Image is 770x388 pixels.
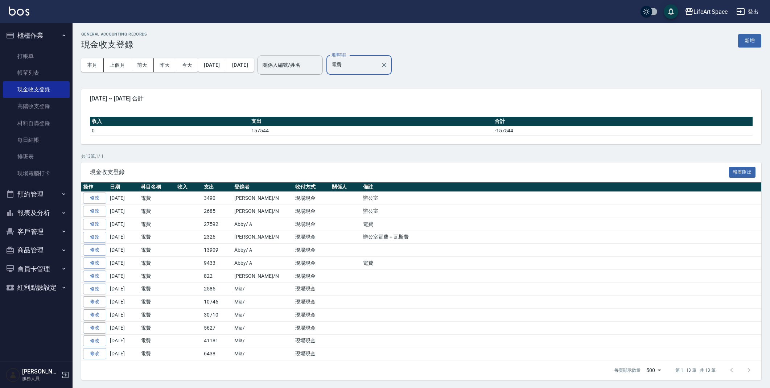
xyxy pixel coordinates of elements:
a: 每日結帳 [3,132,70,148]
td: 電費 [139,334,176,347]
a: 修改 [83,244,106,256]
button: 預約管理 [3,185,70,204]
td: 2326 [202,231,233,244]
td: 電費 [139,192,176,205]
td: [DATE] [108,309,139,322]
td: Abby/Ａ [232,257,293,270]
td: 2585 [202,282,233,296]
td: [DATE] [108,205,139,218]
td: [DATE] [108,347,139,360]
a: 現場電腦打卡 [3,165,70,182]
button: 登出 [733,5,761,18]
td: 現場現金 [293,231,330,244]
a: 修改 [83,284,106,295]
a: 修改 [83,232,106,243]
h2: GENERAL ACCOUNTING RECORDS [81,32,147,37]
button: 會員卡管理 [3,260,70,278]
td: Mia/ [232,309,293,322]
p: 每頁顯示數量 [614,367,641,373]
td: 現場現金 [293,205,330,218]
td: [DATE] [108,296,139,309]
p: 共 13 筆, 1 / 1 [81,153,761,160]
td: Mia/ [232,347,293,360]
td: 0 [90,126,250,135]
td: 現場現金 [293,244,330,257]
td: [PERSON_NAME]/N [232,192,293,205]
button: 新增 [738,34,761,48]
td: Mia/ [232,334,293,347]
th: 收入 [90,117,250,126]
button: LifeArt Space [682,4,730,19]
a: 現金收支登錄 [3,81,70,98]
th: 收入 [176,182,202,192]
button: 前天 [131,58,154,72]
label: 選擇科目 [332,52,347,58]
td: 電費 [139,257,176,270]
td: 現場現金 [293,347,330,360]
a: 修改 [83,257,106,269]
button: 昨天 [154,58,176,72]
td: 現場現金 [293,192,330,205]
td: 現場現金 [293,269,330,282]
td: 現場現金 [293,282,330,296]
td: 辦公室 [361,205,761,218]
th: 科目名稱 [139,182,176,192]
button: [DATE] [198,58,226,72]
th: 收付方式 [293,182,330,192]
td: 3490 [202,192,233,205]
a: 帳單列表 [3,65,70,81]
td: 電費 [139,347,176,360]
button: 上個月 [104,58,131,72]
td: [DATE] [108,218,139,231]
button: 今天 [176,58,198,72]
td: 辦公室電費＋瓦斯費 [361,231,761,244]
td: 現場現金 [293,334,330,347]
td: [DATE] [108,244,139,257]
a: 修改 [83,271,106,282]
td: 電費 [139,296,176,309]
button: 報表匯出 [729,167,756,178]
div: 500 [643,360,664,380]
button: [DATE] [226,58,254,72]
td: 2685 [202,205,233,218]
td: 辦公室 [361,192,761,205]
h3: 現金收支登錄 [81,40,147,50]
td: 現場現金 [293,296,330,309]
td: [DATE] [108,269,139,282]
td: [DATE] [108,282,139,296]
td: -157544 [493,126,753,135]
td: 電費 [139,321,176,334]
td: [DATE] [108,321,139,334]
td: 5627 [202,321,233,334]
td: 現場現金 [293,321,330,334]
a: 修改 [83,206,106,217]
td: [DATE] [108,334,139,347]
th: 支出 [250,117,493,126]
button: 本月 [81,58,104,72]
td: [PERSON_NAME]/N [232,231,293,244]
td: [DATE] [108,257,139,270]
button: 紅利點數設定 [3,278,70,297]
th: 支出 [202,182,233,192]
td: Abby/Ａ [232,244,293,257]
a: 修改 [83,322,106,334]
td: 13909 [202,244,233,257]
a: 材料自購登錄 [3,115,70,132]
a: 排班表 [3,148,70,165]
td: 現場現金 [293,257,330,270]
td: 電費 [139,269,176,282]
td: 157544 [250,126,493,135]
th: 登錄者 [232,182,293,192]
th: 關係人 [330,182,362,192]
th: 合計 [493,117,753,126]
a: 修改 [83,219,106,230]
span: 現金收支登錄 [90,169,729,176]
a: 打帳單 [3,48,70,65]
a: 新增 [738,37,761,44]
img: Person [6,368,20,382]
td: 41181 [202,334,233,347]
td: 電費 [139,231,176,244]
td: 電費 [139,244,176,257]
h5: [PERSON_NAME] [22,368,59,375]
button: 商品管理 [3,241,70,260]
